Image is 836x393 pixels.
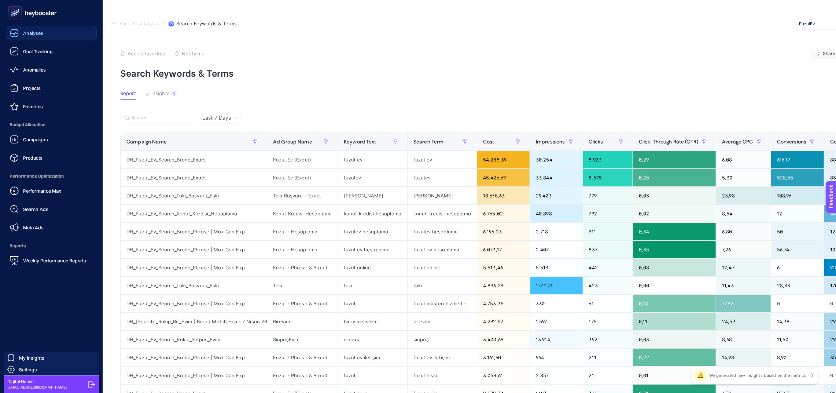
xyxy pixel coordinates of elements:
div: Toki Başvuru - Exact [267,187,338,204]
div: 6,80 [716,223,771,240]
div: 2.718 [530,223,583,240]
div: 177.273 [530,277,583,294]
div: 0,01 [633,367,716,384]
input: Search [131,115,189,121]
div: DH_Fuzul_Ev_Search_Toki_Basvuru_Eski [121,187,267,204]
div: 1.597 [530,313,583,330]
div: 6.073,17 [477,241,530,258]
div: [PERSON_NAME] [338,187,407,204]
div: DH_Fuzul_Ev_Search_Brand_Phrase | Max Con Exp [121,349,267,366]
a: Search Ads [6,202,97,216]
div: 108,96 [771,187,824,204]
span: Feedback [4,2,28,8]
span: Budget Allocation [6,117,97,132]
span: Campaign Name [126,139,167,145]
div: 3 [171,91,177,97]
div: fuzulev hesaplama [338,223,407,240]
span: Search Term [413,139,444,145]
div: 8,54 [716,205,771,222]
div: DH_Fuzul_Ev_Search_Brand_Exact [121,169,267,186]
a: Settings [4,364,99,375]
span: Settings [19,367,37,372]
button: Add to favorites [120,51,165,57]
span: Projects [23,85,41,91]
div: 6.196,23 [477,223,530,240]
div: fuzul ev [408,151,477,168]
div: 211 [583,349,633,366]
div: 392 [583,331,633,348]
div: DH_Fuzul_Ev_Search_Rakip_Sinpas_Evim [121,331,267,348]
div: DH_Fuzul_Ev_Search_Konut_Kredisi_Hesaplama [121,205,267,222]
div: 11,50 [771,331,824,348]
div: fuzul ev iletişim [408,349,477,366]
div: toki [408,277,477,294]
div: 330 [530,295,583,312]
div: Fuzul Ev (Exact) [267,151,338,168]
div: Fuzul Ev (Exact) [267,169,338,186]
a: Weekly Performance Reports [6,253,97,268]
div: 5,30 [716,169,771,186]
div: 6,08 [716,151,771,168]
div: DH_Fuzul_Ev_Search_Toki_Basvuru_Eski [121,277,267,294]
div: 0,11 [633,313,716,330]
span: Campaigns [23,137,48,142]
span: Search Ads [23,206,48,212]
span: Insights [151,91,170,97]
div: 0,22 [633,349,716,366]
div: birevim sistemi [338,313,407,330]
div: Birevim [267,313,338,330]
div: 54.285,39 [477,151,530,168]
div: 21 [583,367,633,384]
a: Campaigns [6,132,97,147]
div: 6 [771,259,824,276]
div: 175 [583,313,633,330]
span: Search Keywords & Terms [176,21,237,27]
div: 0,00 [633,277,716,294]
div: DH_Fuzul_Ev_Search_Brand_Exact [121,151,267,168]
div: 0,03 [633,187,716,204]
div: 423 [583,277,633,294]
div: fuzul [338,367,407,384]
span: Back To Analysis [119,21,158,27]
a: Meta Ads [6,220,97,235]
div: 77,92 [716,295,771,312]
div: 4.836,29 [477,277,530,294]
a: Goal Tracking [6,44,97,59]
span: Products [23,155,43,161]
span: Analyses [23,30,43,36]
p: We generated new insights based on the metrics [709,372,806,378]
span: Digital House [7,379,67,385]
div: 8,68 [716,331,771,348]
div: 964 [530,349,583,366]
div: fuzul müşteri hizmetleri [408,295,477,312]
span: Average CPC [722,139,753,145]
span: Notify me [182,51,205,57]
div: fuzul ev hesaplama [408,241,477,258]
div: fuzul ev [338,151,407,168]
div: 29.423 [530,187,583,204]
div: DH_Fuzul_Ev_Search_Brand_Phrase | Max Con Exp [121,295,267,312]
div: konut kredisi hesaplama [408,205,477,222]
div: 779 [583,187,633,204]
div: toki [338,277,407,294]
div: fuzulev [338,169,407,186]
div: 0,25 [633,169,716,186]
div: 50 [771,223,824,240]
span: Conversions [777,139,807,145]
div: DH_[Search]_Rakip_Bir_Evim | Broad Match Exp - 7 Nisan 2025 [121,313,267,330]
div: 0,03 [633,331,716,348]
div: 12 [771,205,824,222]
span: Keyword Text [344,139,376,145]
div: 528,55 [771,169,824,186]
div: 28,33 [771,277,824,294]
button: Notify me [174,51,205,57]
div: 0,18 [633,295,716,312]
div: fuzul [338,295,407,312]
span: [EMAIL_ADDRESS][DOMAIN_NAME] [7,385,67,390]
div: sinpaş [338,331,407,348]
div: fuzul ev hesaplama [338,241,407,258]
div: 616,17 [771,151,824,168]
span: Click-Through Rate (CTR) [639,139,698,145]
a: Projects [6,81,97,95]
a: Analyses [6,26,97,40]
